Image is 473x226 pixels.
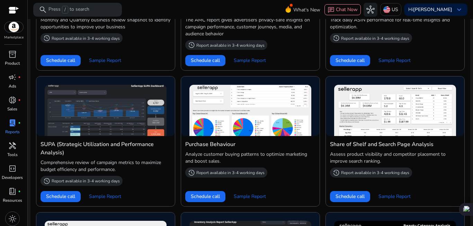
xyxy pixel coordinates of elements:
[43,35,50,42] span: history_2
[341,170,409,175] p: Report available in 3-4 working days
[408,7,452,12] p: Hi
[18,190,21,193] span: fiber_manual_record
[39,6,47,14] span: search
[41,55,81,66] button: Schedule call
[18,121,21,124] span: fiber_manual_record
[8,187,17,196] span: book_4
[185,151,315,165] p: Analyze customer buying patterns to optimize marketing and boost sales.
[8,73,17,81] span: campaign
[293,4,320,16] span: What's New
[336,6,358,13] span: Chat Now
[83,55,127,66] button: Sample Report
[228,191,271,202] button: Sample Report
[89,57,121,64] span: Sample Report
[52,36,120,41] p: Report available in 3-4 working days
[7,106,17,112] p: Sales
[46,57,75,64] span: Schedule call
[234,193,266,200] span: Sample Report
[455,6,463,14] span: keyboard_arrow_down
[341,36,409,41] p: Report available in 3-4 working days
[378,193,411,200] span: Sample Report
[373,191,416,202] button: Sample Report
[366,6,375,14] span: hub
[191,57,220,64] span: Schedule call
[188,42,195,48] span: history_2
[330,151,460,165] p: Assess product visibility and competitor placement to improve search ranking.
[228,55,271,66] button: Sample Report
[5,129,20,135] p: Reports
[330,191,370,202] button: Schedule call
[234,57,266,64] span: Sample Report
[41,191,81,202] button: Schedule call
[185,140,315,148] h4: Purchase Behaviour
[8,215,17,223] span: light_mode
[89,193,121,200] span: Sample Report
[83,191,127,202] button: Sample Report
[8,164,17,173] span: code_blocks
[330,55,370,66] button: Schedule call
[3,197,22,204] p: Resources
[383,6,390,13] img: us.svg
[46,193,75,200] span: Schedule call
[5,22,23,32] img: amazon.svg
[41,140,171,157] h4: SUPA (Strategic Utilization and Performance Analysis)
[333,35,340,42] span: history_2
[188,169,195,176] span: history_2
[8,50,17,58] span: inventory_2
[18,76,21,79] span: fiber_manual_record
[5,60,20,66] p: Product
[373,55,416,66] button: Sample Report
[7,152,18,158] p: Tools
[364,3,377,17] button: hub
[392,3,398,16] p: US
[48,6,89,13] p: Press to search
[4,35,24,40] p: Marketplace
[196,43,265,48] p: Report available in 3-4 working days
[8,119,17,127] span: lab_profile
[333,169,340,176] span: history_2
[18,99,21,101] span: fiber_manual_record
[336,193,365,200] span: Schedule call
[191,193,220,200] span: Schedule call
[336,57,365,64] span: Schedule call
[413,6,452,13] b: [PERSON_NAME]
[8,96,17,104] span: donut_small
[185,55,225,66] button: Schedule call
[52,178,120,184] p: Report available in 3-4 working days
[330,17,460,30] p: Track daily ASIN performance for real-time insights and optimization.
[185,17,315,37] p: The AMC report gives advertisers privacy-safe insights on campaign performance, customer journeys...
[196,170,265,175] p: Report available in 3-4 working days
[41,159,171,173] p: Comprehensive review of campaign metrics to maximize budget efficiency and performance.
[324,4,361,15] button: chatChat Now
[330,140,460,148] h4: Share of Shelf and Search Page Analysis
[2,174,23,181] p: Developers
[8,142,17,150] span: handyman
[378,57,411,64] span: Sample Report
[43,178,50,184] span: history_2
[328,7,334,13] span: chat
[41,17,171,30] p: Monthly and Quarterly business review snapshot to identify opportunities to improve your business
[185,191,225,202] button: Schedule call
[62,6,68,13] span: /
[9,83,16,89] p: Ads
